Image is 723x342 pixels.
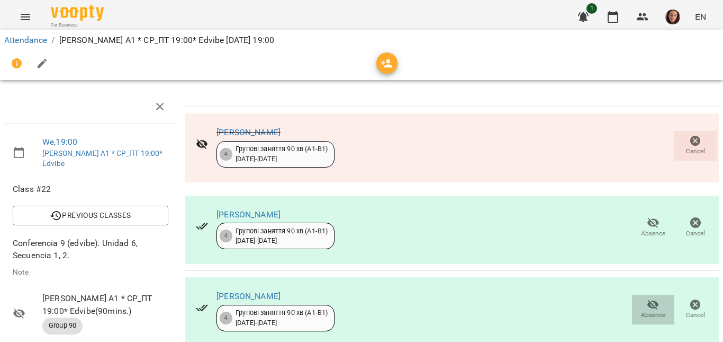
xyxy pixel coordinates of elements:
[216,209,281,220] a: [PERSON_NAME]
[641,229,665,238] span: Absence
[632,213,674,242] button: Absence
[13,4,38,30] button: Menu
[686,147,705,156] span: Cancel
[216,127,281,137] a: [PERSON_NAME]
[21,209,160,222] span: Previous Classes
[216,291,281,301] a: [PERSON_NAME]
[13,237,168,262] p: Conferencia 9 (edvibe). Unidad 6, Secuencia 1, 2.
[695,11,706,22] span: EN
[686,311,705,320] span: Cancel
[59,34,275,47] p: [PERSON_NAME] А1 * СР_ПТ 19:00* Edvibe [DATE] 19:00
[686,229,705,238] span: Cancel
[674,131,717,161] button: Cancel
[220,312,232,325] div: 4
[51,22,104,29] span: For Business
[42,292,168,317] span: [PERSON_NAME] А1 * СР_ПТ 19:00* Edvibe ( 90 mins. )
[4,34,719,47] nav: breadcrumb
[42,137,77,147] a: We , 19:00
[236,144,328,164] div: Групові заняття 90 хв (А1-В1) [DATE] - [DATE]
[665,10,680,24] img: 09dce9ce98c38e7399589cdc781be319.jpg
[586,3,597,14] span: 1
[13,206,168,225] button: Previous Classes
[42,149,163,168] a: [PERSON_NAME] А1 * СР_ПТ 19:00* Edvibe
[51,5,104,21] img: Voopty Logo
[51,34,55,47] li: /
[632,295,674,325] button: Absence
[236,226,328,246] div: Групові заняття 90 хв (А1-В1) [DATE] - [DATE]
[4,35,47,45] a: Attendance
[220,230,232,242] div: 4
[13,183,168,196] span: Class #22
[13,267,168,278] p: Note
[220,148,232,161] div: 4
[236,308,328,328] div: Групові заняття 90 хв (А1-В1) [DATE] - [DATE]
[641,311,665,320] span: Absence
[674,213,717,242] button: Cancel
[691,7,710,27] button: EN
[42,321,83,330] span: Group 90
[674,295,717,325] button: Cancel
